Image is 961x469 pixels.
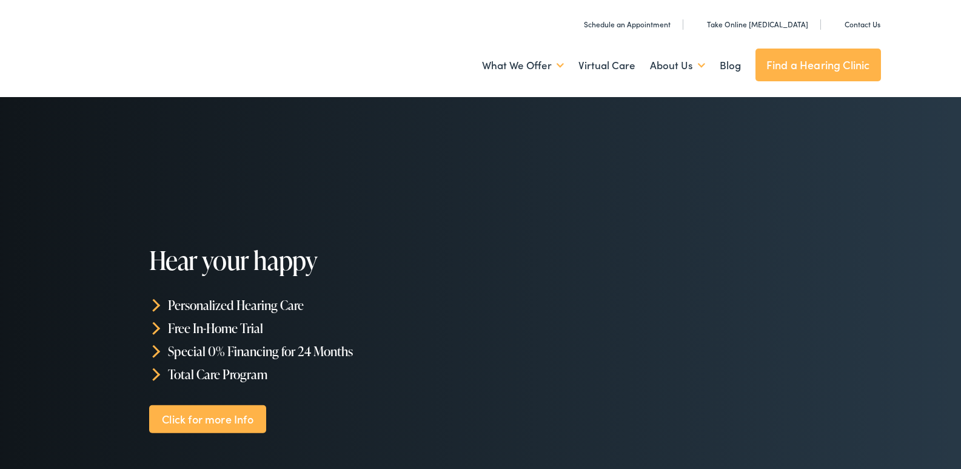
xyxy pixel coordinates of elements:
[149,362,486,385] li: Total Care Program
[571,18,579,30] img: utility icon
[831,19,880,29] a: Contact Us
[571,19,671,29] a: Schedule an Appointment
[149,405,267,433] a: Click for more Info
[650,43,705,88] a: About Us
[755,49,881,81] a: Find a Hearing Clinic
[149,294,486,317] li: Personalized Hearing Care
[149,340,486,363] li: Special 0% Financing for 24 Months
[482,43,564,88] a: What We Offer
[694,18,702,30] img: utility icon
[694,19,808,29] a: Take Online [MEDICAL_DATA]
[578,43,635,88] a: Virtual Care
[831,18,840,30] img: utility icon
[149,246,486,274] h1: Hear your happy
[720,43,741,88] a: Blog
[149,317,486,340] li: Free In-Home Trial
